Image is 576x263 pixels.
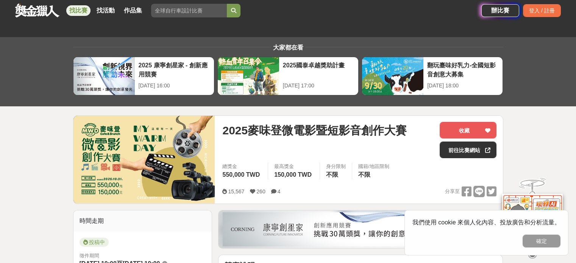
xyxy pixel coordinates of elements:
[440,142,496,158] a: 前往比賽網站
[73,57,214,95] a: 2025 康寧創星家 - 創新應用競賽[DATE] 16:00
[80,253,99,258] span: 徵件期間
[278,188,281,195] span: 4
[94,5,118,16] a: 找活動
[73,210,212,232] div: 時間走期
[274,171,312,178] span: 150,000 TWD
[66,5,91,16] a: 找比賽
[228,188,244,195] span: 15,567
[502,194,563,244] img: d2146d9a-e6f6-4337-9592-8cefde37ba6b.png
[121,5,145,16] a: 作品集
[151,4,227,17] input: 全球自行車設計比賽
[283,82,354,90] div: [DATE] 17:00
[358,171,370,178] span: 不限
[139,82,210,90] div: [DATE] 16:00
[445,186,460,197] span: 分享至
[440,122,496,139] button: 收藏
[222,122,407,139] span: 2025麥味登微電影暨短影音創作大賽
[358,163,389,170] div: 國籍/地區限制
[523,4,561,17] div: 登入 / 註冊
[222,163,262,170] span: 總獎金
[427,82,499,90] div: [DATE] 18:00
[274,163,314,170] span: 最高獎金
[283,61,354,78] div: 2025國泰卓越獎助計畫
[427,61,499,78] div: 翻玩臺味好乳力-全國短影音創意大募集
[217,57,359,95] a: 2025國泰卓越獎助計畫[DATE] 17:00
[481,4,519,17] a: 辦比賽
[80,238,109,247] span: 投稿中
[139,61,210,78] div: 2025 康寧創星家 - 創新應用競賽
[222,171,260,178] span: 550,000 TWD
[223,212,498,246] img: be6ed63e-7b41-4cb8-917a-a53bd949b1b4.png
[362,57,503,95] a: 翻玩臺味好乳力-全國短影音創意大募集[DATE] 18:00
[326,171,338,178] span: 不限
[256,188,265,195] span: 260
[523,235,560,247] button: 確定
[73,116,215,203] img: Cover Image
[271,44,305,51] span: 大家都在看
[326,163,346,170] div: 身分限制
[412,219,560,226] span: 我們使用 cookie 來個人化內容、投放廣告和分析流量。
